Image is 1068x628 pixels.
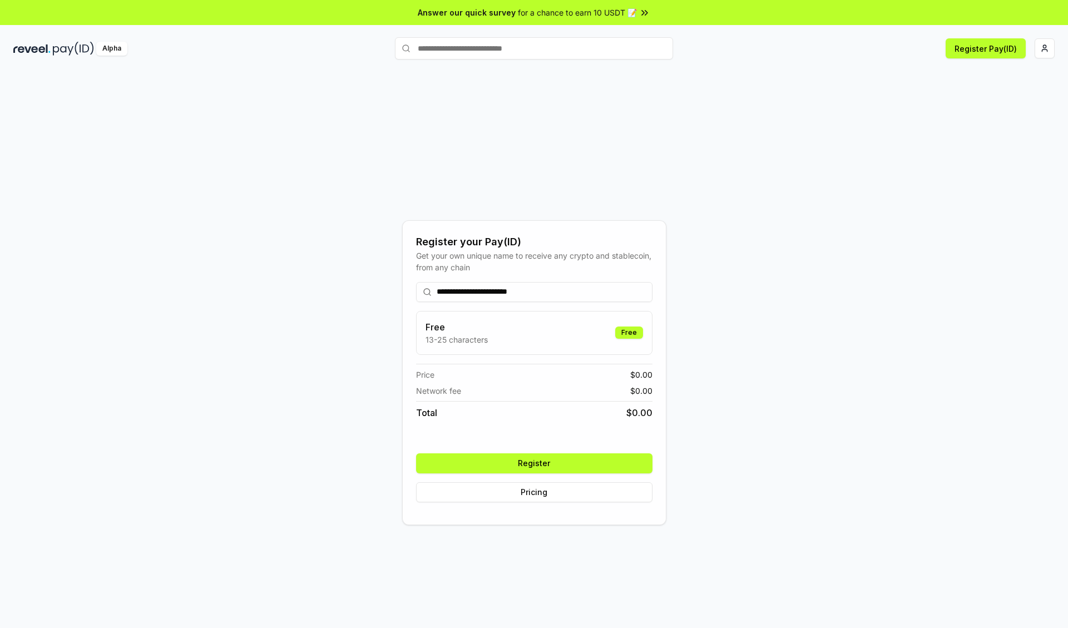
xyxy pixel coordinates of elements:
[416,406,437,419] span: Total
[416,482,652,502] button: Pricing
[418,7,516,18] span: Answer our quick survey
[426,334,488,345] p: 13-25 characters
[615,327,643,339] div: Free
[426,320,488,334] h3: Free
[416,453,652,473] button: Register
[626,406,652,419] span: $ 0.00
[416,369,434,380] span: Price
[630,369,652,380] span: $ 0.00
[416,385,461,397] span: Network fee
[416,234,652,250] div: Register your Pay(ID)
[630,385,652,397] span: $ 0.00
[416,250,652,273] div: Get your own unique name to receive any crypto and stablecoin, from any chain
[53,42,94,56] img: pay_id
[946,38,1026,58] button: Register Pay(ID)
[13,42,51,56] img: reveel_dark
[518,7,637,18] span: for a chance to earn 10 USDT 📝
[96,42,127,56] div: Alpha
